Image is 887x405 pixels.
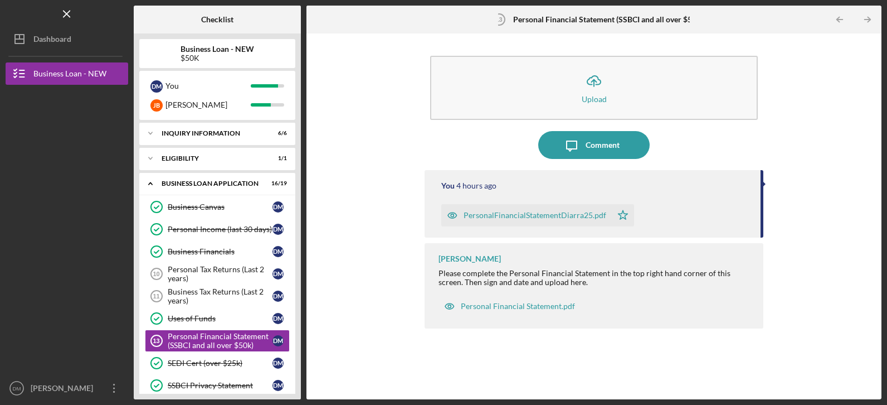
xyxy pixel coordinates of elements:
[272,201,284,213] div: D M
[168,332,272,350] div: Personal Financial Statement (SSBCI and all over $50k)
[168,265,272,283] div: Personal Tax Returns (Last 2 years)
[272,246,284,257] div: D M
[153,271,159,277] tspan: 10
[267,130,287,137] div: 6 / 6
[272,291,284,302] div: D M
[150,99,163,112] div: J B
[6,62,128,85] button: Business Loan - NEW
[145,218,290,240] a: Personal Income (last 30 days)DM
[168,202,272,211] div: Business Canvas
[168,359,272,368] div: SEDI Cert (over $25k)
[145,330,290,352] a: 13Personal Financial Statement (SSBCI and all over $50k)DM
[33,62,106,88] div: Business Loan - NEW
[153,337,159,344] tspan: 13
[145,240,290,263] a: Business FinancialsDM
[181,54,254,62] div: $50K
[6,28,128,50] button: Dashboard
[438,254,501,263] div: [PERSON_NAME]
[272,335,284,346] div: D M
[201,15,233,24] b: Checklist
[145,196,290,218] a: Business CanvasDM
[441,204,634,226] button: PersonalFinancialStatementDiarra25.pdf
[13,385,21,392] text: DM
[441,181,455,190] div: You
[430,56,757,120] button: Upload
[513,15,703,24] b: Personal Financial Statement (SSBCI and all over $50k)
[267,180,287,187] div: 16 / 19
[6,377,128,399] button: DM[PERSON_NAME]
[145,374,290,397] a: SSBCI Privacy StatementDM
[272,268,284,279] div: D M
[272,380,284,391] div: D M
[162,155,259,162] div: ELIGIBILITY
[461,302,575,311] div: Personal Financial Statement.pdf
[162,130,259,137] div: INQUIRY INFORMATION
[495,16,502,23] tspan: 13
[267,155,287,162] div: 1 / 1
[181,45,254,54] b: Business Loan - NEW
[165,76,251,95] div: You
[272,358,284,369] div: D M
[168,314,272,323] div: Uses of Funds
[168,381,272,390] div: SSBCI Privacy Statement
[456,181,496,190] time: 2025-09-10 14:01
[33,28,71,53] div: Dashboard
[586,131,620,159] div: Comment
[162,180,259,187] div: BUSINESS LOAN APPLICATION
[168,225,272,234] div: Personal Income (last 30 days)
[145,352,290,374] a: SEDI Cert (over $25k)DM
[464,211,606,220] div: PersonalFinancialStatementDiarra25.pdf
[153,293,159,300] tspan: 11
[145,285,290,307] a: 11Business Tax Returns (Last 2 years)DM
[168,287,272,305] div: Business Tax Returns (Last 2 years)
[272,313,284,324] div: D M
[582,95,607,103] div: Upload
[28,377,100,402] div: [PERSON_NAME]
[145,307,290,330] a: Uses of FundsDM
[438,295,581,317] button: Personal Financial Statement.pdf
[272,224,284,235] div: D M
[145,263,290,285] a: 10Personal Tax Returns (Last 2 years)DM
[150,80,163,93] div: D M
[438,269,752,287] div: Please complete the Personal Financial Statement in the top right hand corner of this screen. The...
[538,131,650,159] button: Comment
[168,247,272,256] div: Business Financials
[165,95,251,114] div: [PERSON_NAME]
